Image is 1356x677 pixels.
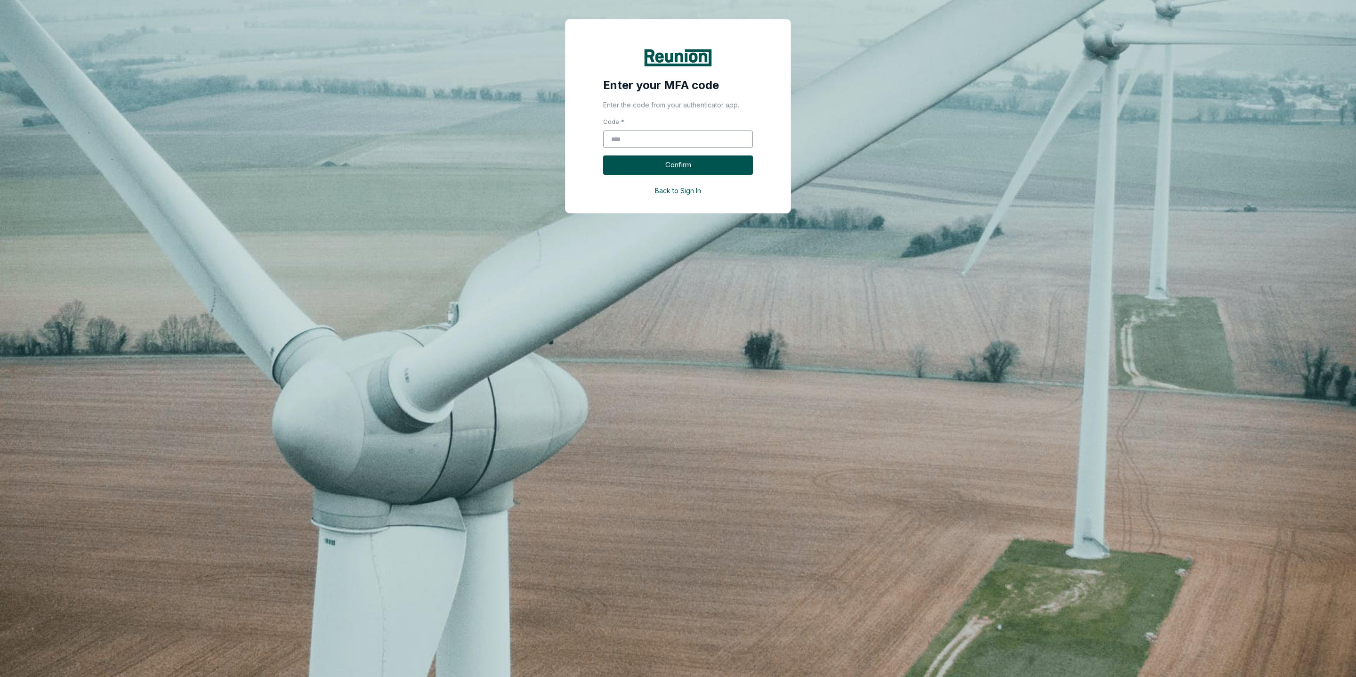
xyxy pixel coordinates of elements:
label: Code * [603,117,753,127]
h4: Enter your MFA code [603,78,753,92]
button: Confirm [603,155,753,175]
p: Enter the code from your authenticator app. [603,100,753,110]
button: Back to Sign In [603,182,753,199]
img: Reunion [643,48,713,68]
